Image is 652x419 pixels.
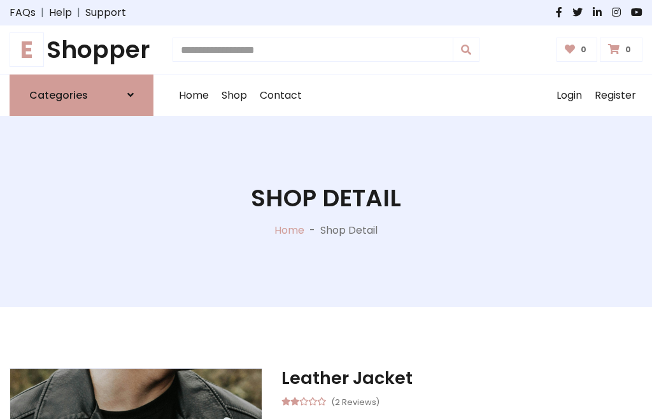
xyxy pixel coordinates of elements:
[331,394,379,409] small: (2 Reviews)
[588,75,642,116] a: Register
[85,5,126,20] a: Support
[10,75,153,116] a: Categories
[274,223,304,238] a: Home
[49,5,72,20] a: Help
[622,44,634,55] span: 0
[578,44,590,55] span: 0
[251,184,401,213] h1: Shop Detail
[36,5,49,20] span: |
[173,75,215,116] a: Home
[304,223,320,238] p: -
[253,75,308,116] a: Contact
[215,75,253,116] a: Shop
[29,89,88,101] h6: Categories
[281,368,642,388] h3: Leather Jacket
[320,223,378,238] p: Shop Detail
[550,75,588,116] a: Login
[10,36,153,64] a: EShopper
[600,38,642,62] a: 0
[10,32,44,67] span: E
[10,36,153,64] h1: Shopper
[556,38,598,62] a: 0
[72,5,85,20] span: |
[10,5,36,20] a: FAQs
